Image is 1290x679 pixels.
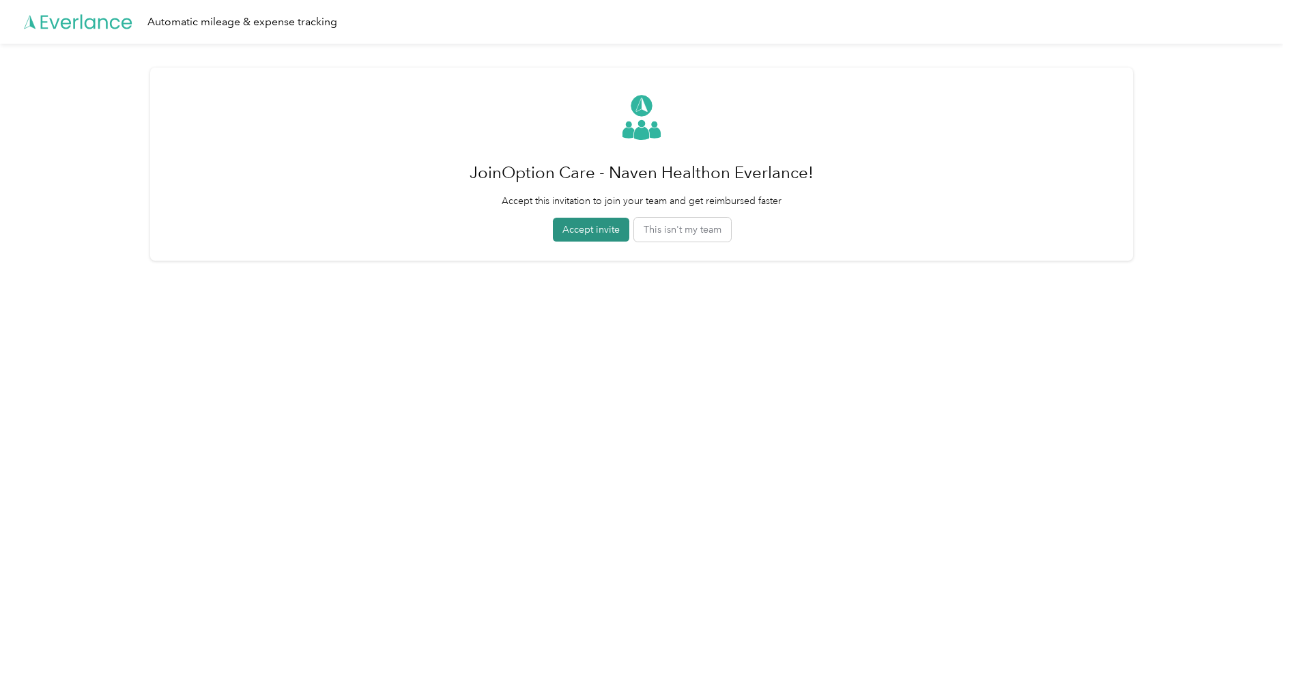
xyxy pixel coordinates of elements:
[470,156,814,189] h1: Join Option Care - Naven Health on Everlance!
[470,194,814,208] p: Accept this invitation to join your team and get reimbursed faster
[553,218,629,242] button: Accept invite
[1214,603,1290,679] iframe: Everlance-gr Chat Button Frame
[147,14,337,31] div: Automatic mileage & expense tracking
[634,218,731,242] button: This isn't my team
